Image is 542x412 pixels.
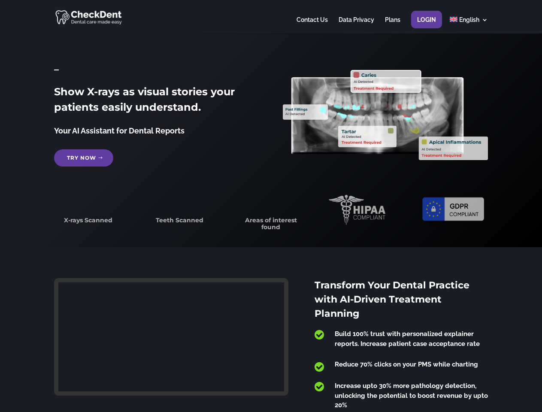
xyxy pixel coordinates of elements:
span: Increase upto 30% more pathology detection, unlocking the potential to boost revenue by upto 20% [335,382,488,409]
h3: X-rays Scanned [54,217,122,228]
span: Your AI Assistant for Dental Reports [54,126,185,135]
span: Build 100% trust with personalized explainer reports. Increase patient case acceptance rate [335,330,480,348]
a: Contact Us [297,17,328,33]
img: X_Ray_annotated [283,70,487,160]
h3: Areas of interest found [237,217,305,235]
span: _ [54,61,59,72]
a: English [450,17,488,33]
span:  [315,329,324,340]
h3: Teeth Scanned [145,217,213,228]
a: Login [417,17,436,33]
span: Reduce 70% clicks on your PMS while charting [335,360,478,368]
span: Transform Your Dental Practice with AI-Driven Treatment Planning [315,279,469,319]
a: Data Privacy [339,17,374,33]
a: Plans [385,17,400,33]
img: CheckDent AI [55,9,123,25]
span:  [315,381,324,392]
h2: Show X-rays as visual stories your patients easily understand. [54,84,259,119]
span:  [315,361,324,373]
a: Try Now [54,149,113,167]
span: English [459,16,479,23]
